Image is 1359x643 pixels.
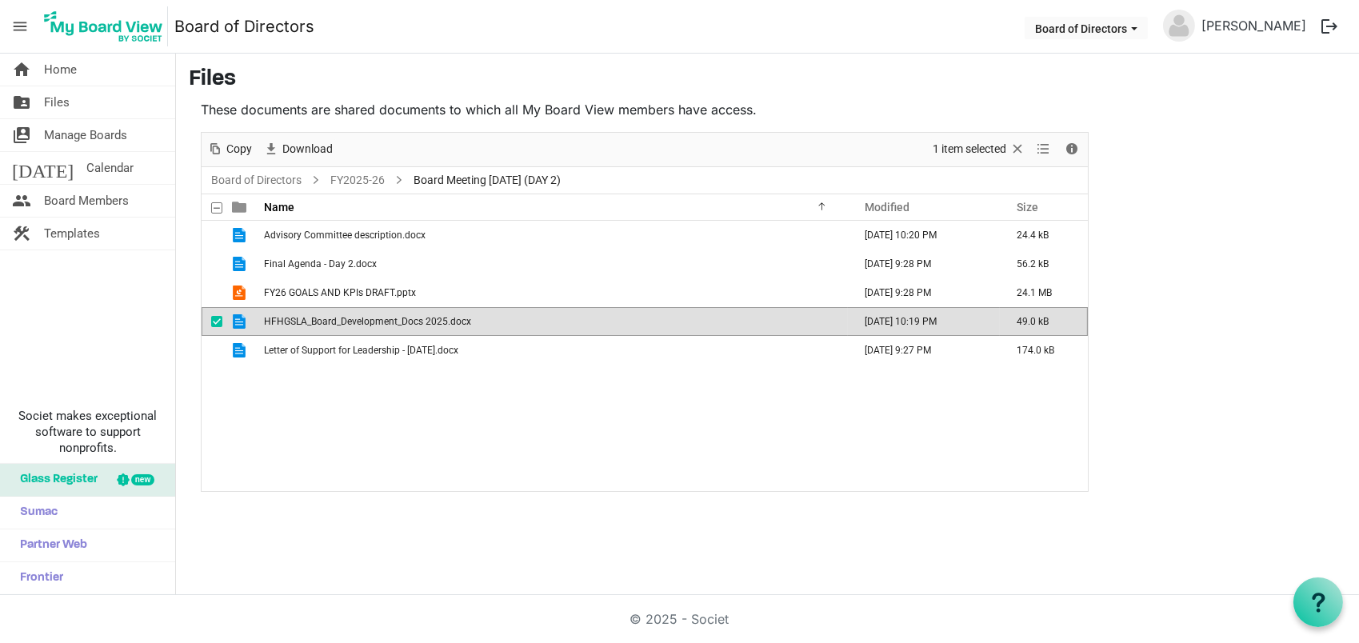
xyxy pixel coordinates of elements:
img: no-profile-picture.svg [1163,10,1195,42]
td: 49.0 kB is template cell column header Size [1000,307,1088,336]
span: Sumac [12,497,58,529]
td: August 27, 2025 9:28 PM column header Modified [848,278,1000,307]
td: 24.1 MB is template cell column header Size [1000,278,1088,307]
span: Manage Boards [44,119,127,151]
td: checkbox [202,250,222,278]
td: August 27, 2025 10:19 PM column header Modified [848,307,1000,336]
a: © 2025 - Societ [630,611,729,627]
td: checkbox [202,336,222,365]
h3: Files [189,66,1346,94]
span: 1 item selected [931,139,1008,159]
td: 24.4 kB is template cell column header Size [1000,221,1088,250]
div: View [1031,133,1058,166]
td: is template cell column header type [222,250,259,278]
span: Size [1017,201,1038,214]
span: Final Agenda - Day 2.docx [264,258,377,270]
button: Details [1061,139,1083,159]
span: Partner Web [12,529,87,561]
span: people [12,185,31,217]
span: folder_shared [12,86,31,118]
button: Selection [930,139,1029,159]
button: View dropdownbutton [1034,139,1053,159]
td: checkbox [202,307,222,336]
td: checkbox [202,221,222,250]
td: 174.0 kB is template cell column header Size [1000,336,1088,365]
td: August 27, 2025 10:20 PM column header Modified [848,221,1000,250]
a: [PERSON_NAME] [1195,10,1313,42]
img: My Board View Logo [39,6,168,46]
button: Download [261,139,336,159]
span: Board Members [44,185,129,217]
td: Advisory Committee description.docx is template cell column header Name [259,221,848,250]
p: These documents are shared documents to which all My Board View members have access. [201,100,1089,119]
span: Templates [44,218,100,250]
button: Copy [205,139,255,159]
button: Board of Directors dropdownbutton [1025,17,1148,39]
span: menu [5,11,35,42]
span: Copy [225,139,254,159]
span: [DATE] [12,152,74,184]
td: is template cell column header type [222,221,259,250]
span: Home [44,54,77,86]
a: FY2025-26 [327,170,388,190]
div: Copy [202,133,258,166]
span: construction [12,218,31,250]
span: Board Meeting [DATE] (DAY 2) [410,170,564,190]
td: Letter of Support for Leadership - August 2025.docx is template cell column header Name [259,336,848,365]
div: Clear selection [927,133,1031,166]
td: August 27, 2025 9:27 PM column header Modified [848,336,1000,365]
span: Calendar [86,152,134,184]
td: Final Agenda - Day 2.docx is template cell column header Name [259,250,848,278]
button: logout [1313,10,1346,43]
span: Advisory Committee description.docx [264,230,426,241]
span: Files [44,86,70,118]
td: 56.2 kB is template cell column header Size [1000,250,1088,278]
span: Societ makes exceptional software to support nonprofits. [7,408,168,456]
a: My Board View Logo [39,6,174,46]
span: Download [281,139,334,159]
span: FY26 GOALS AND KPIs DRAFT.pptx [264,287,416,298]
td: is template cell column header type [222,336,259,365]
td: FY26 GOALS AND KPIs DRAFT.pptx is template cell column header Name [259,278,848,307]
td: HFHGSLA_Board_Development_Docs 2025.docx is template cell column header Name [259,307,848,336]
span: Glass Register [12,464,98,496]
span: HFHGSLA_Board_Development_Docs 2025.docx [264,316,471,327]
div: new [131,474,154,485]
a: Board of Directors [174,10,314,42]
span: Frontier [12,562,63,594]
td: checkbox [202,278,222,307]
td: is template cell column header type [222,278,259,307]
a: Board of Directors [208,170,305,190]
div: Details [1058,133,1085,166]
span: home [12,54,31,86]
td: is template cell column header type [222,307,259,336]
span: Name [264,201,294,214]
td: August 27, 2025 9:28 PM column header Modified [848,250,1000,278]
span: switch_account [12,119,31,151]
span: Modified [865,201,909,214]
div: Download [258,133,338,166]
span: Letter of Support for Leadership - [DATE].docx [264,345,458,356]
